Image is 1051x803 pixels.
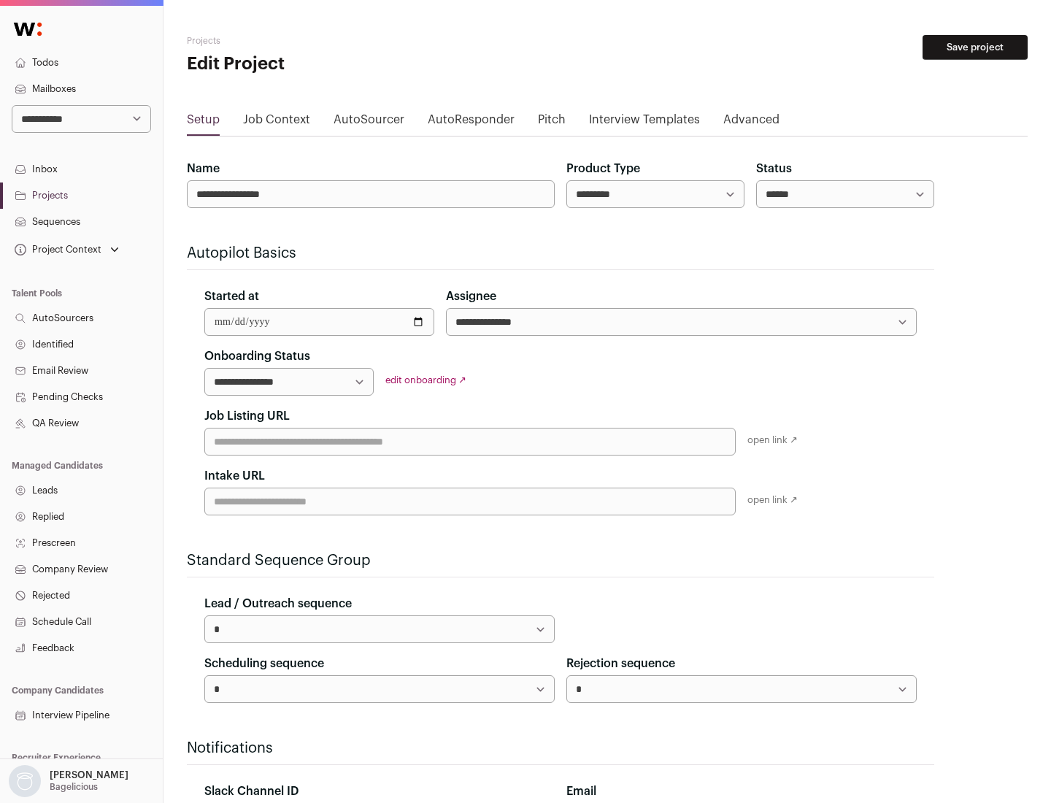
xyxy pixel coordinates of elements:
[923,35,1028,60] button: Save project
[204,655,324,672] label: Scheduling sequence
[385,375,466,385] a: edit onboarding ↗
[446,288,496,305] label: Assignee
[204,467,265,485] label: Intake URL
[566,655,675,672] label: Rejection sequence
[243,111,310,134] a: Job Context
[50,781,98,793] p: Bagelicious
[6,15,50,44] img: Wellfound
[187,550,934,571] h2: Standard Sequence Group
[50,769,128,781] p: [PERSON_NAME]
[12,239,122,260] button: Open dropdown
[589,111,700,134] a: Interview Templates
[6,765,131,797] button: Open dropdown
[204,595,352,612] label: Lead / Outreach sequence
[187,160,220,177] label: Name
[428,111,515,134] a: AutoResponder
[187,243,934,264] h2: Autopilot Basics
[756,160,792,177] label: Status
[334,111,404,134] a: AutoSourcer
[204,783,299,800] label: Slack Channel ID
[204,288,259,305] label: Started at
[187,111,220,134] a: Setup
[204,407,290,425] label: Job Listing URL
[9,765,41,797] img: nopic.png
[566,783,917,800] div: Email
[187,53,467,76] h1: Edit Project
[723,111,779,134] a: Advanced
[187,35,467,47] h2: Projects
[566,160,640,177] label: Product Type
[12,244,101,255] div: Project Context
[187,738,934,758] h2: Notifications
[538,111,566,134] a: Pitch
[204,347,310,365] label: Onboarding Status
